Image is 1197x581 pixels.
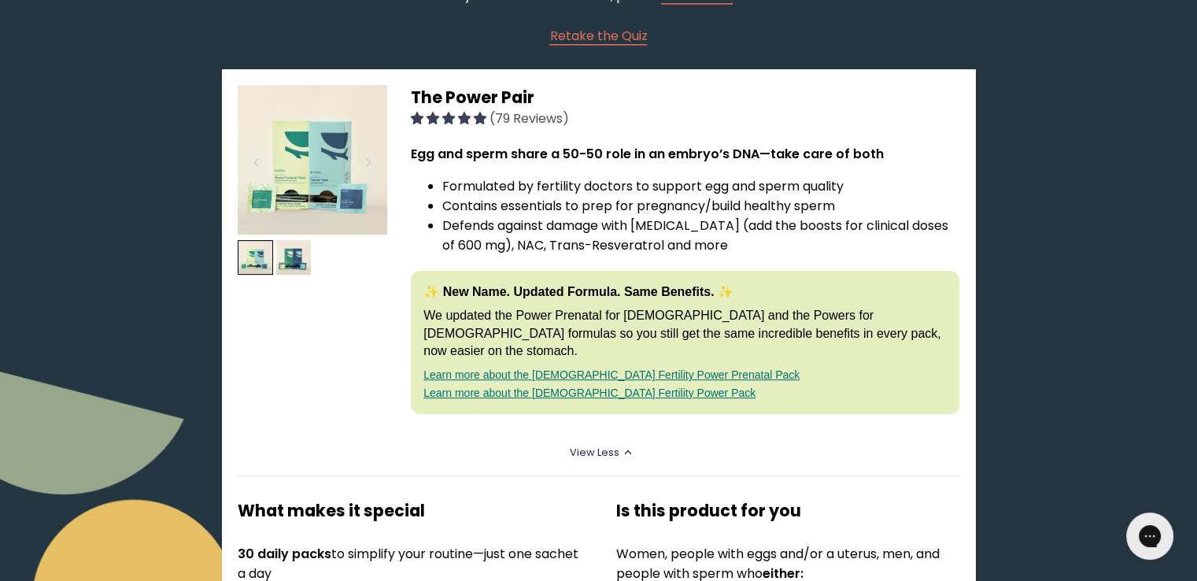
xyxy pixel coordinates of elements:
span: Retake the Quiz [549,27,647,45]
span: View Less [570,446,619,459]
strong: Egg and sperm share a 50-50 role in an embryo’s DNA—take care of both [411,145,884,163]
li: Defends against damage with [MEDICAL_DATA] (add the boosts for clinical doses of 600 mg), NAC, Tr... [442,216,959,255]
a: Learn more about the [DEMOGRAPHIC_DATA] Fertility Power Pack [423,387,756,399]
li: Formulated by fertility doctors to support egg and sperm quality [442,176,959,196]
li: Contains essentials to prep for pregnancy/build healthy sperm [442,196,959,216]
a: Learn more about the [DEMOGRAPHIC_DATA] Fertility Power Prenatal Pack [423,368,800,381]
img: thumbnail image [276,240,312,276]
p: We updated the Power Prenatal for [DEMOGRAPHIC_DATA] and the Powers for [DEMOGRAPHIC_DATA] formul... [423,307,947,360]
span: (79 Reviews) [490,109,569,128]
h4: What makes it special [238,498,581,523]
summary: View Less < [570,446,627,460]
img: thumbnail image [238,240,273,276]
strong: 30 daily packs [238,545,331,563]
iframe: Gorgias live chat messenger [1118,507,1181,565]
span: 4.92 stars [411,109,490,128]
i: < [624,449,638,457]
a: Retake the Quiz [549,26,647,46]
img: thumbnail image [238,85,387,235]
strong: ✨ New Name. Updated Formula. Same Benefits. ✨ [423,285,733,298]
span: The Power Pair [411,86,534,109]
h4: Is this product for you [616,498,959,523]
